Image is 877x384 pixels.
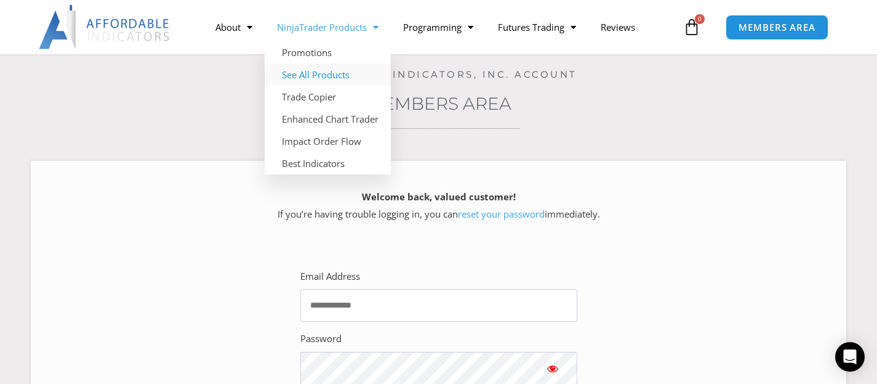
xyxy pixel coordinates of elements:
[458,208,545,220] a: reset your password
[300,68,577,80] a: Affordable Indicators, Inc. Account
[362,190,516,203] strong: Welcome back, valued customer!
[39,5,171,49] img: LogoAI | Affordable Indicators – NinjaTrader
[265,130,391,152] a: Impact Order Flow
[726,15,828,40] a: MEMBERS AREA
[300,268,360,285] label: Email Address
[695,14,705,24] span: 0
[265,108,391,130] a: Enhanced Chart Trader
[300,330,342,348] label: Password
[265,86,391,108] a: Trade Copier
[265,13,391,41] a: NinjaTrader Products
[366,93,511,114] a: Members Area
[835,342,865,372] div: Open Intercom Messenger
[265,152,391,174] a: Best Indicators
[588,13,647,41] a: Reviews
[203,13,680,41] nav: Menu
[665,9,719,45] a: 0
[486,13,588,41] a: Futures Trading
[203,13,265,41] a: About
[265,41,391,63] a: Promotions
[265,63,391,86] a: See All Products
[265,41,391,174] ul: NinjaTrader Products
[739,23,815,32] span: MEMBERS AREA
[391,13,486,41] a: Programming
[52,189,825,223] p: If you’re having trouble logging in, you can immediately.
